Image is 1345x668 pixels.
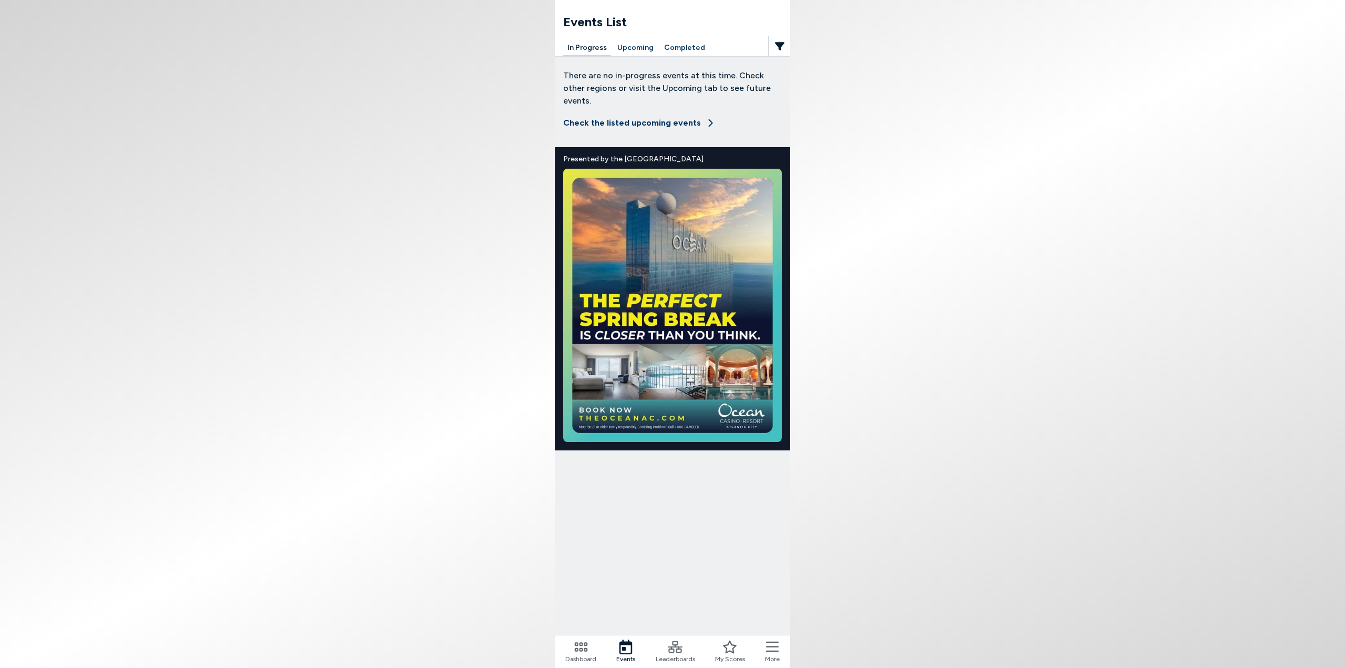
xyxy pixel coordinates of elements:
span: Leaderboards [656,654,695,664]
span: Dashboard [565,654,596,664]
button: In Progress [563,40,611,56]
a: Dashboard [565,640,596,664]
p: There are no in-progress events at this time. Check other regions or visit the Upcoming tab to se... [563,69,782,107]
span: More [765,654,780,664]
a: Leaderboards [656,640,695,664]
button: Completed [660,40,709,56]
button: Check the listed upcoming events [563,111,716,135]
div: Manage your account [555,40,790,56]
span: My Scores [715,654,745,664]
a: Events [616,640,635,664]
a: My Scores [715,640,745,664]
span: Events [616,654,635,664]
button: More [765,640,780,664]
button: Upcoming [613,40,658,56]
h1: Events List [563,13,790,32]
span: Presented by the [GEOGRAPHIC_DATA] [563,153,782,165]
